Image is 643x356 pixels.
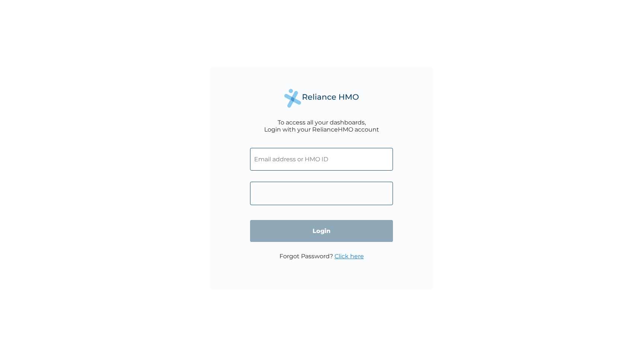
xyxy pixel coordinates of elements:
[284,89,359,108] img: Reliance Health's Logo
[250,220,393,242] input: Login
[335,253,364,260] a: Click here
[250,148,393,171] input: Email address or HMO ID
[279,253,364,260] p: Forgot Password?
[264,119,379,133] div: To access all your dashboards, Login with your RelianceHMO account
